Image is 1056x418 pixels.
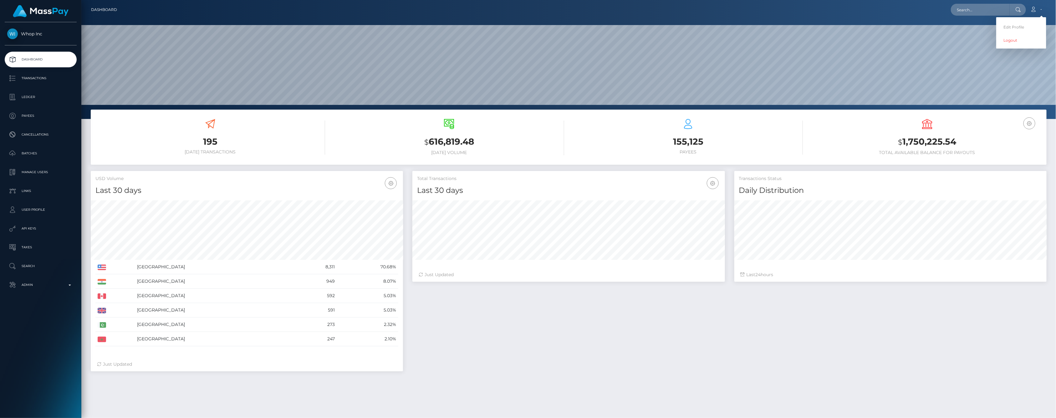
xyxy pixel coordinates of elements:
td: 8,311 [295,260,337,274]
a: Manage Users [5,164,77,180]
a: Transactions [5,70,77,86]
p: Admin [7,280,74,290]
p: Transactions [7,74,74,83]
p: API Keys [7,224,74,233]
p: Manage Users [7,168,74,177]
a: API Keys [5,221,77,236]
td: 70.68% [337,260,398,274]
td: 591 [295,303,337,317]
p: Taxes [7,243,74,252]
h5: Transactions Status [739,176,1042,182]
img: CA.png [98,293,106,299]
td: 8.07% [337,274,398,289]
td: 247 [295,332,337,346]
img: PK.png [98,322,106,328]
a: Search [5,258,77,274]
a: Admin [5,277,77,293]
p: Links [7,186,74,196]
p: Cancellations [7,130,74,139]
h4: Last 30 days [95,185,398,196]
h5: USD Volume [95,176,398,182]
a: Ledger [5,89,77,105]
td: [GEOGRAPHIC_DATA] [135,317,295,332]
input: Search... [951,4,1010,16]
td: 273 [295,317,337,332]
a: Links [5,183,77,199]
td: [GEOGRAPHIC_DATA] [135,303,295,317]
p: Batches [7,149,74,158]
td: 592 [295,289,337,303]
a: Logout [996,34,1046,46]
td: 2.10% [337,332,398,346]
h6: Payees [574,149,803,155]
td: [GEOGRAPHIC_DATA] [135,274,295,289]
img: GB.png [98,308,106,313]
div: Just Updated [419,271,718,278]
td: 949 [295,274,337,289]
h3: 155,125 [574,136,803,148]
td: [GEOGRAPHIC_DATA] [135,289,295,303]
img: IN.png [98,279,106,285]
h3: 195 [95,136,325,148]
a: Cancellations [5,127,77,142]
a: Dashboard [91,3,117,16]
td: 2.32% [337,317,398,332]
a: Payees [5,108,77,124]
small: $ [898,138,902,147]
img: MA.png [98,337,106,342]
p: Ledger [7,92,74,102]
div: Just Updated [97,361,397,368]
a: User Profile [5,202,77,218]
span: Whop Inc [5,31,77,37]
a: Taxes [5,240,77,255]
h5: Total Transactions [417,176,720,182]
td: [GEOGRAPHIC_DATA] [135,260,295,274]
a: Edit Profile [996,21,1046,33]
small: $ [424,138,429,147]
span: 24 [756,272,761,277]
h3: 616,819.48 [334,136,564,148]
p: Dashboard [7,55,74,64]
p: Payees [7,111,74,121]
a: Dashboard [5,52,77,67]
div: Last hours [741,271,1040,278]
p: User Profile [7,205,74,214]
h4: Last 30 days [417,185,720,196]
img: US.png [98,265,106,270]
h6: Total Available Balance for Payouts [812,150,1042,155]
p: Search [7,261,74,271]
h3: 1,750,225.54 [812,136,1042,148]
td: 5.03% [337,289,398,303]
h6: [DATE] Volume [334,150,564,155]
img: Whop Inc [7,28,18,39]
h4: Daily Distribution [739,185,1042,196]
h6: [DATE] Transactions [95,149,325,155]
td: [GEOGRAPHIC_DATA] [135,332,295,346]
td: 5.03% [337,303,398,317]
a: Batches [5,146,77,161]
img: MassPay Logo [13,5,69,17]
